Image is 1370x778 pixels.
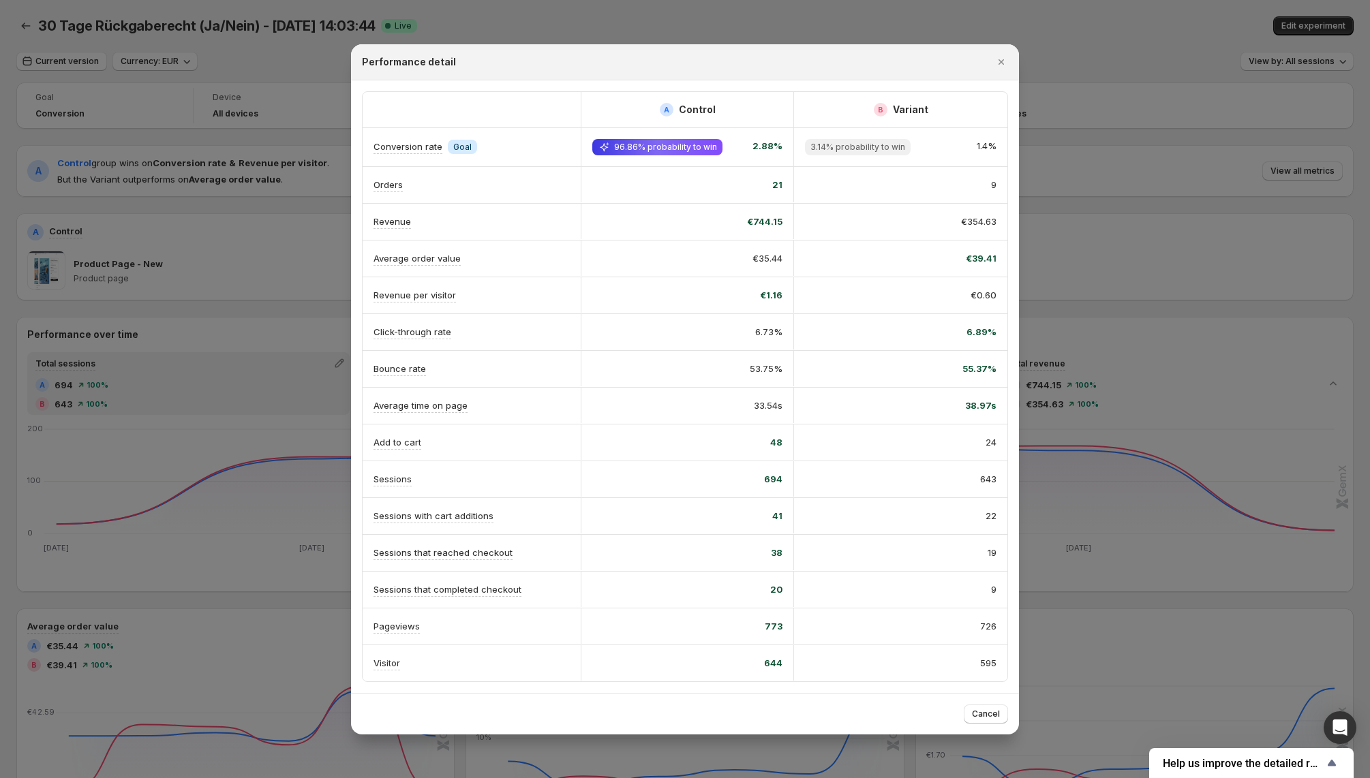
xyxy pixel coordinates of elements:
span: 38 [771,546,782,559]
p: Click-through rate [374,325,451,339]
span: 2.88% [752,139,782,155]
span: Goal [453,142,472,153]
span: 694 [764,472,782,486]
p: Add to cart [374,435,421,449]
span: 644 [764,656,782,670]
h2: B [878,106,883,114]
p: Orders [374,178,403,191]
span: 643 [980,472,996,486]
span: 48 [770,435,782,449]
span: 20 [770,582,782,596]
span: Help us improve the detailed report for A/B campaigns [1163,757,1324,770]
p: Sessions with cart additions [374,509,493,523]
span: Cancel [972,709,1000,719]
span: 96.86% probability to win [614,142,717,153]
button: Show survey - Help us improve the detailed report for A/B campaigns [1163,755,1340,771]
span: 41 [772,509,782,523]
p: Average order value [374,251,461,265]
h2: Performance detail [362,55,456,69]
p: Sessions [374,472,412,486]
span: €0.60 [971,288,996,302]
button: Close [992,52,1011,72]
p: Visitor [374,656,400,670]
span: 6.89% [966,325,996,339]
p: Conversion rate [374,140,442,153]
span: 53.75% [750,362,782,375]
p: Sessions that completed checkout [374,582,521,596]
span: 1.4% [977,139,996,155]
span: 6.73% [755,325,782,339]
span: 22 [986,509,996,523]
span: 9 [991,582,996,596]
span: 726 [980,619,996,633]
span: €744.15 [747,215,782,228]
p: Revenue [374,215,411,228]
p: Revenue per visitor [374,288,456,302]
span: 24 [986,435,996,449]
h2: A [664,106,669,114]
span: 3.14% probability to win [810,142,905,153]
span: 55.37% [962,362,996,375]
h2: Variant [893,103,928,116]
span: 773 [765,619,782,633]
span: 19 [988,546,996,559]
div: Open Intercom Messenger [1324,711,1356,744]
span: 33.54s [754,399,782,412]
p: Sessions that reached checkout [374,546,513,559]
span: 9 [991,178,996,191]
span: €354.63 [961,215,996,228]
h2: Control [679,103,716,116]
span: €39.41 [966,251,996,265]
button: Cancel [964,704,1008,723]
span: 38.97s [965,399,996,412]
p: Bounce rate [374,362,426,375]
span: 21 [772,178,782,191]
p: Pageviews [374,619,420,633]
p: Average time on page [374,399,468,412]
span: 595 [980,656,996,670]
span: €35.44 [752,251,782,265]
span: €1.16 [760,288,782,302]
